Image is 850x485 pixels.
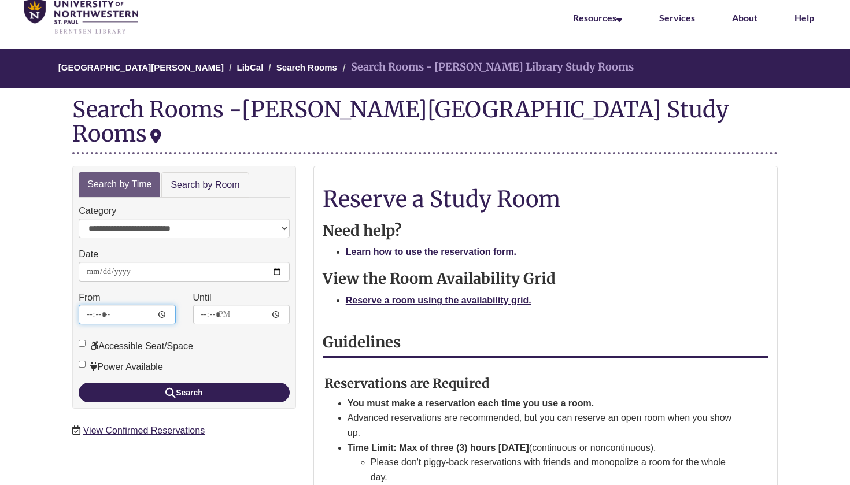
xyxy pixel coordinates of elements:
[79,339,193,354] label: Accessible Seat/Space
[72,97,778,154] div: Search Rooms -
[323,269,556,288] strong: View the Room Availability Grid
[348,410,741,440] li: Advanced reservations are recommended, but you can reserve an open room when you show up.
[348,398,594,408] strong: You must make a reservation each time you use a room.
[323,187,768,211] h1: Reserve a Study Room
[323,333,401,351] strong: Guidelines
[72,95,729,147] div: [PERSON_NAME][GEOGRAPHIC_DATA] Study Rooms
[339,59,634,76] li: Search Rooms - [PERSON_NAME] Library Study Rooms
[193,290,212,305] label: Until
[348,440,741,485] li: (continuous or noncontinuous).
[72,49,778,88] nav: Breadcrumb
[79,361,86,368] input: Power Available
[58,62,224,72] a: [GEOGRAPHIC_DATA][PERSON_NAME]
[237,62,264,72] a: LibCal
[323,221,402,240] strong: Need help?
[348,443,529,453] strong: Time Limit: Max of three (3) hours [DATE]
[79,203,116,219] label: Category
[79,172,160,197] a: Search by Time
[732,12,757,23] a: About
[659,12,695,23] a: Services
[79,340,86,347] input: Accessible Seat/Space
[573,12,622,23] a: Resources
[346,247,516,257] a: Learn how to use the reservation form.
[79,290,100,305] label: From
[83,425,205,435] a: View Confirmed Reservations
[161,172,249,198] a: Search by Room
[324,375,490,391] strong: Reservations are Required
[79,383,290,402] button: Search
[794,12,814,23] a: Help
[276,62,337,72] a: Search Rooms
[371,455,741,484] li: Please don't piggy-back reservations with friends and monopolize a room for the whole day.
[79,247,98,262] label: Date
[79,360,163,375] label: Power Available
[346,295,531,305] a: Reserve a room using the availability grid.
